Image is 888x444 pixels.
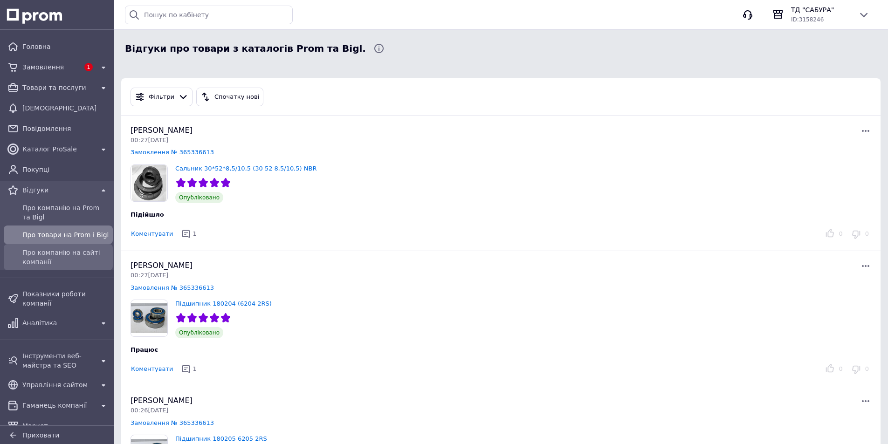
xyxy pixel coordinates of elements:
span: Опубліковано [175,327,223,338]
span: Головна [22,42,109,51]
a: Підшипник 180204 (6204 2RS) [175,300,272,307]
span: Каталог ProSale [22,144,94,154]
span: ID: 3158246 [791,16,824,23]
button: Спочатку нові [196,88,263,106]
span: 00:27[DATE] [131,272,168,279]
span: Замовлення [22,62,79,72]
a: Замовлення № 365336613 [131,149,214,156]
span: 1 [193,230,196,237]
span: Показники роботи компанії [22,289,109,308]
span: Маркет [22,421,94,430]
span: Управління сайтом [22,380,94,389]
button: Фільтри [131,88,193,106]
div: Фільтри [147,92,176,102]
span: 1 [193,365,196,372]
span: Товари та послуги [22,83,94,92]
span: Підійшло [131,211,164,218]
span: [PERSON_NAME] [131,396,193,405]
span: Про компанію на сайті компанії [22,248,109,266]
div: Спочатку нові [213,92,261,102]
span: Інструменти веб-майстра та SEO [22,351,94,370]
img: Сальник 30*52*8,5/10,5 (30 52 8,5/10,5) NBR [131,165,167,201]
a: Сальник 30*52*8,5/10,5 (30 52 8,5/10,5) NBR [175,165,317,172]
span: [PERSON_NAME] [131,261,193,270]
input: Пошук по кабінету [125,6,293,24]
span: [DEMOGRAPHIC_DATA] [22,103,109,113]
span: ТД "САБУРА" [791,5,851,14]
span: Про товари на Prom і Bigl [22,230,109,239]
span: 1 [84,63,93,71]
span: [PERSON_NAME] [131,126,193,135]
span: Відгуки [22,185,94,195]
button: 1 [179,227,200,241]
span: Відгуки про товари з каталогів Prom та Bigl. [125,42,366,55]
span: Працює [131,346,158,353]
span: Гаманець компанії [22,401,94,410]
span: Повідомлення [22,124,109,133]
span: Про компанію на Prom та Bigl [22,203,109,222]
a: Замовлення № 365336613 [131,284,214,291]
span: Покупці [22,165,109,174]
span: 00:27[DATE] [131,137,168,143]
a: Замовлення № 365336613 [131,419,214,426]
img: Підшипник 180204 (6204 2RS) [131,300,167,336]
span: Опубліковано [175,192,223,203]
span: Приховати [22,431,59,439]
button: Коментувати [131,364,173,374]
span: Аналітика [22,318,94,328]
span: 00:26[DATE] [131,407,168,414]
a: Підшипник 180205 6205 2RS [175,435,267,442]
button: 1 [179,362,200,376]
button: Коментувати [131,229,173,239]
